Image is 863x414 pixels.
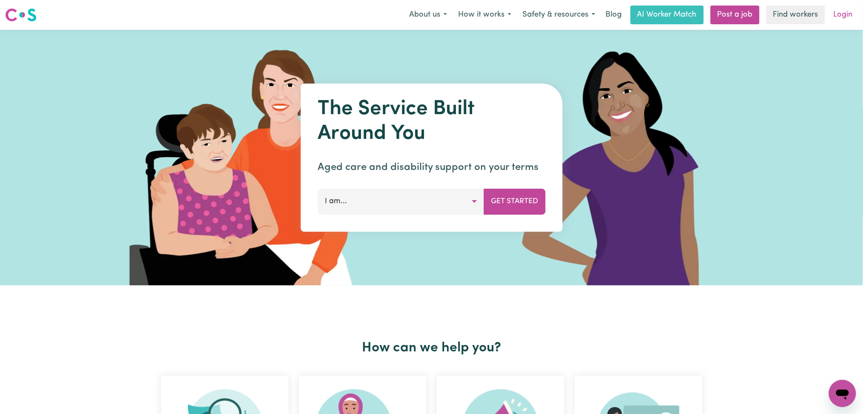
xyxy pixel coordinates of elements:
button: Get Started [484,189,545,214]
button: About us [404,6,453,24]
h2: How can we help you? [156,340,708,356]
iframe: Button to launch messaging window [829,380,856,407]
a: AI Worker Match [631,6,704,24]
a: Careseekers logo [5,5,37,25]
a: Blog [601,6,627,24]
img: Careseekers logo [5,7,37,23]
p: Aged care and disability support on your terms [318,160,545,175]
a: Post a job [711,6,760,24]
h1: The Service Built Around You [318,97,545,146]
a: Login [829,6,858,24]
a: Find workers [766,6,825,24]
button: I am... [318,189,484,214]
button: Safety & resources [517,6,601,24]
button: How it works [453,6,517,24]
